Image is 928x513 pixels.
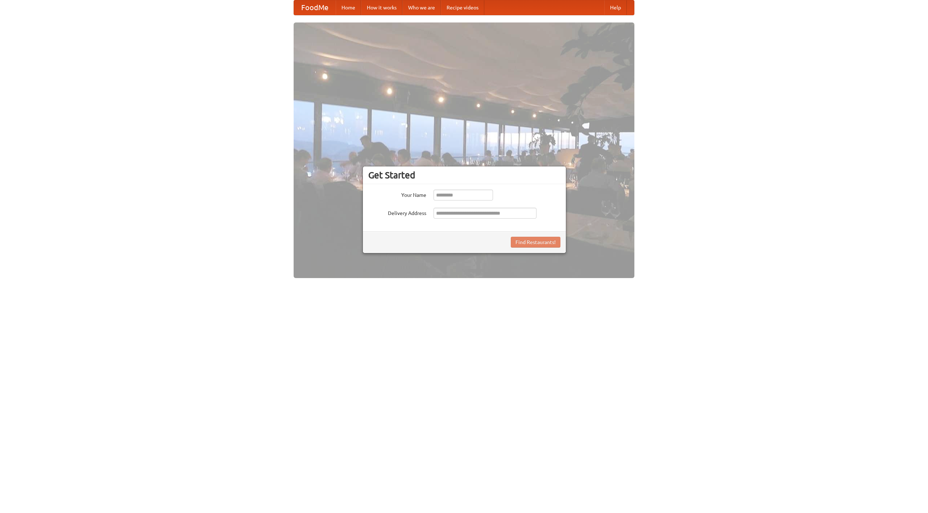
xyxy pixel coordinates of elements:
a: Who we are [402,0,441,15]
a: Home [336,0,361,15]
a: FoodMe [294,0,336,15]
a: Help [604,0,627,15]
a: Recipe videos [441,0,484,15]
a: How it works [361,0,402,15]
label: Delivery Address [368,208,426,217]
h3: Get Started [368,170,560,181]
button: Find Restaurants! [511,237,560,248]
label: Your Name [368,190,426,199]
